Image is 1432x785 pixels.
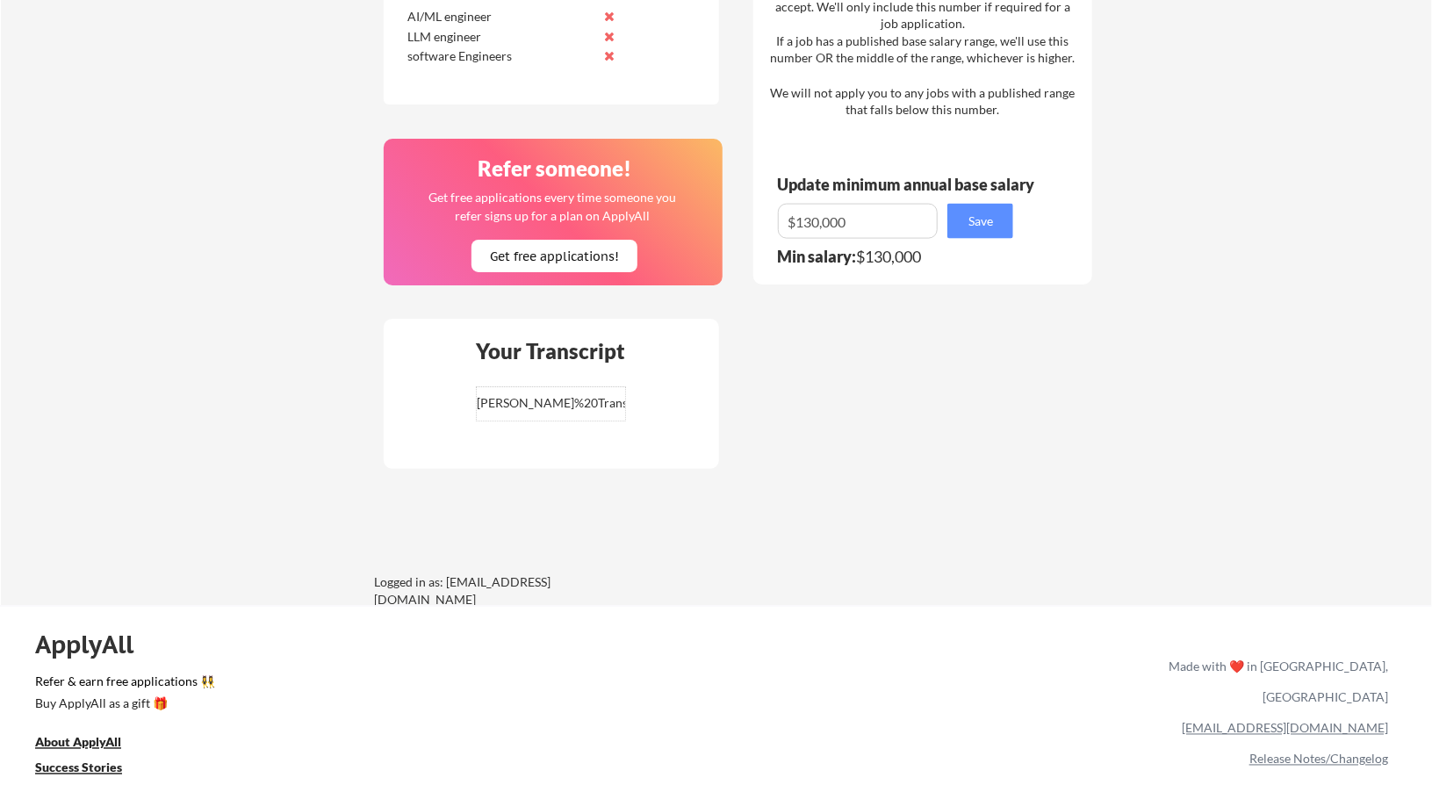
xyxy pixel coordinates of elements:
[35,630,154,660] div: ApplyAll
[374,574,637,609] div: Logged in as: [EMAIL_ADDRESS][DOMAIN_NAME]
[35,759,146,781] a: Success Stories
[464,341,637,362] div: Your Transcript
[391,158,717,179] div: Refer someone!
[471,240,637,272] button: Get free applications!
[407,47,593,65] div: software Engineers
[427,188,677,225] div: Get free applications every time someone you refer signs up for a plan on ApplyAll
[777,247,856,266] strong: Min salary:
[947,204,1013,239] button: Save
[35,735,121,750] u: About ApplyAll
[35,760,122,775] u: Success Stories
[407,28,593,46] div: LLM engineer
[1162,652,1388,713] div: Made with ❤️ in [GEOGRAPHIC_DATA], [GEOGRAPHIC_DATA]
[777,248,1025,264] div: $130,000
[778,204,938,239] input: E.g. $100,000
[407,8,593,25] div: AI/ML engineer
[35,695,211,717] a: Buy ApplyAll as a gift 🎁
[1182,721,1388,736] a: [EMAIL_ADDRESS][DOMAIN_NAME]
[35,698,211,710] div: Buy ApplyAll as a gift 🎁
[777,176,1040,192] div: Update minimum annual base salary
[1249,752,1388,767] a: Release Notes/Changelog
[35,676,802,695] a: Refer & earn free applications 👯‍♀️
[35,733,146,755] a: About ApplyAll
